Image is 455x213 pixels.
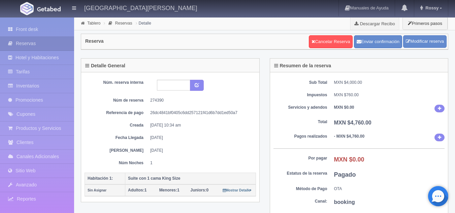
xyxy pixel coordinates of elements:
h4: [GEOGRAPHIC_DATA][PERSON_NAME] [84,3,197,12]
dd: [DATE] [150,135,251,141]
dt: Total [273,119,327,125]
dd: 274390 [150,98,251,103]
a: Cancelar Reserva [309,35,353,48]
dt: Servicios y adendos [273,105,327,110]
h4: Detalle General [85,63,125,68]
dt: Sub Total [273,80,327,85]
dd: MXN $4,000.00 [334,80,445,85]
dt: Pagos realizados [273,134,327,139]
a: Descargar Recibo [351,17,399,30]
dt: Fecha Llegada [90,135,143,141]
a: Mostrar Detalle [223,188,252,192]
button: Primeros pasos [402,17,448,30]
dd: [DATE] 10:34 am [150,122,251,128]
dt: Impuestos [273,92,327,98]
b: MXN $0.00 [334,105,354,110]
dt: Núm. reserva interna [90,80,143,85]
h4: Reserva [85,39,104,44]
b: MXN $4,760.00 [334,120,371,126]
dt: Creada [90,122,143,128]
dt: Núm Noches [90,160,143,166]
li: Detalle [134,20,153,26]
img: Getabed [20,2,34,15]
dd: [DATE] [150,148,251,153]
a: Tablero [87,21,100,26]
span: Rossy [424,5,438,10]
b: MXN $0.00 [334,156,364,163]
strong: Juniors: [190,188,206,192]
b: booking [334,199,355,205]
a: Reservas [115,21,132,26]
span: 1 [128,188,147,192]
img: Getabed [37,6,61,11]
dt: Núm de reserva [90,98,143,103]
strong: Adultos: [128,188,144,192]
b: Habitación 1: [88,176,113,181]
h4: Resumen de la reserva [274,63,331,68]
dt: [PERSON_NAME] [90,148,143,153]
span: 1 [159,188,180,192]
strong: Menores: [159,188,177,192]
dt: Referencia de pago [90,110,143,116]
dt: Por pagar [273,155,327,161]
button: Enviar confirmación [354,35,402,48]
small: Sin Asignar [88,188,106,192]
dd: 1 [150,160,251,166]
th: Suite con 1 cama King Size [125,173,256,184]
dt: Canal: [273,199,327,204]
dd: MXN $760.00 [334,92,445,98]
a: Modificar reserva [403,35,447,48]
dt: Estatus de la reserva [273,171,327,176]
dd: 26dc4841bf0405c6dd257121f41d6b7dd1ed50a7 [150,110,251,116]
dt: Método de Pago [273,186,327,192]
small: Mostrar Detalle [223,188,252,192]
b: - MXN $4,760.00 [334,134,365,139]
b: Pagado [334,171,356,178]
dd: OTA [334,186,445,192]
span: 0 [190,188,208,192]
